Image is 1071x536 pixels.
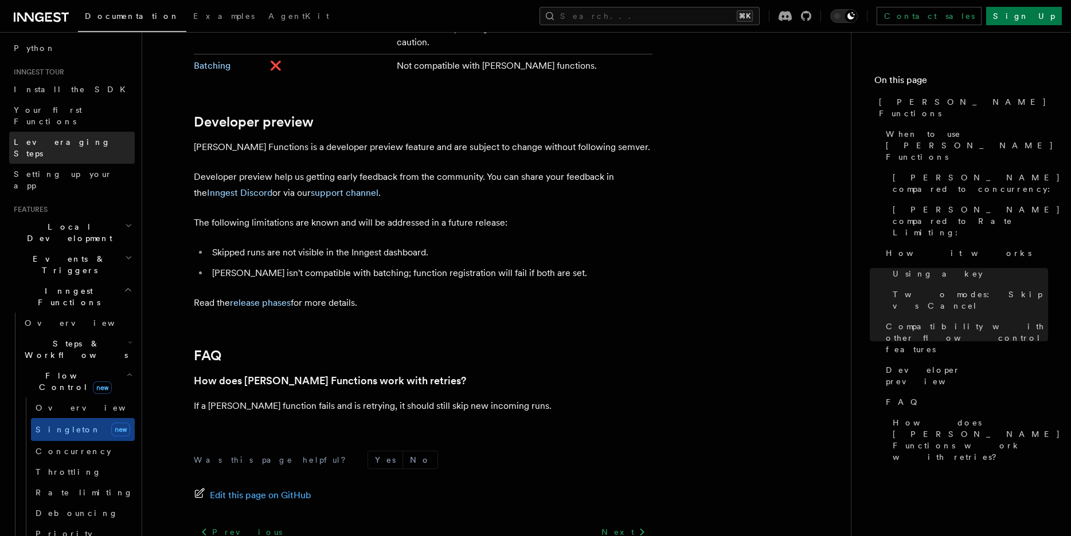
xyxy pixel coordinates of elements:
[14,44,56,53] span: Python
[36,488,133,497] span: Rate limiting
[368,451,402,468] button: Yes
[36,467,101,476] span: Throttling
[31,462,135,482] a: Throttling
[881,360,1048,392] a: Developer preview
[194,114,314,130] a: Developer preview
[9,249,135,281] button: Events & Triggers
[311,187,378,198] a: support channel
[194,487,311,503] a: Edit this page on GitHub
[194,398,652,414] p: If a [PERSON_NAME] function fails and is retrying, it should still skip new incoming runs.
[36,509,118,518] span: Debouncing
[881,124,1048,167] a: When to use [PERSON_NAME] Functions
[893,289,1048,312] span: Two modes: Skip vs Cancel
[9,132,135,164] a: Leveraging Steps
[85,11,179,21] span: Documentation
[888,412,1048,467] a: How does [PERSON_NAME] Functions work with retries?
[392,54,652,78] td: Not compatible with [PERSON_NAME] functions.
[9,281,135,313] button: Inngest Functions
[403,451,437,468] button: No
[540,7,760,25] button: Search...⌘K
[893,172,1061,195] span: [PERSON_NAME] compared to concurrency:
[881,316,1048,360] a: Compatibility with other flow control features
[194,373,466,389] a: How does [PERSON_NAME] Functions work with retries?
[261,3,336,31] a: AgentKit
[9,79,135,100] a: Install the SDK
[20,338,128,361] span: Steps & Workflows
[893,417,1061,463] span: How does [PERSON_NAME] Functions work with retries?
[9,68,64,77] span: Inngest tour
[14,105,82,126] span: Your first Functions
[193,11,255,21] span: Examples
[830,9,858,23] button: Toggle dark mode
[31,397,135,418] a: Overview
[25,318,143,328] span: Overview
[9,205,48,214] span: Features
[874,92,1048,124] a: [PERSON_NAME] Functions
[31,441,135,462] a: Concurrency
[36,403,154,412] span: Overview
[194,348,221,364] a: FAQ
[36,425,101,434] span: Singleton
[986,7,1062,25] a: Sign Up
[881,392,1048,412] a: FAQ
[14,170,112,190] span: Setting up your app
[194,215,652,231] p: The following limitations are known and will be addressed in a future release:
[886,128,1054,163] span: When to use [PERSON_NAME] Functions
[31,482,135,503] a: Rate limiting
[893,268,983,279] span: Using a key
[9,216,135,249] button: Local Development
[230,297,291,308] a: release phases
[20,313,135,333] a: Overview
[886,321,1048,355] span: Compatibility with other flow control features
[877,7,982,25] a: Contact sales
[874,73,1048,92] h4: On this page
[9,253,125,276] span: Events & Triggers
[210,487,311,503] span: Edit this page on GitHub
[20,333,135,365] button: Steps & Workflows
[886,247,1031,259] span: How it works
[209,265,652,281] li: [PERSON_NAME] isn't compatible with batching; function registration will fail if both are set.
[737,10,753,22] kbd: ⌘K
[194,60,230,71] a: Batching
[36,447,111,456] span: Concurrency
[9,164,135,196] a: Setting up your app
[265,54,392,78] td: ❌
[888,167,1048,199] a: [PERSON_NAME] compared to concurrency:
[111,423,130,436] span: new
[14,137,111,158] span: Leveraging Steps
[207,187,272,198] a: Inngest Discord
[888,263,1048,284] a: Using a key
[20,365,135,397] button: Flow Controlnew
[20,370,126,393] span: Flow Control
[194,169,652,201] p: Developer preview help us getting early feedback from the community. You can share your feedback ...
[194,139,652,155] p: [PERSON_NAME] Functions is a developer preview feature and are subject to change without followin...
[186,3,261,31] a: Examples
[78,3,186,32] a: Documentation
[9,221,125,244] span: Local Development
[879,96,1048,119] span: [PERSON_NAME] Functions
[9,100,135,132] a: Your first Functions
[93,381,112,394] span: new
[31,418,135,441] a: Singletonnew
[893,204,1061,238] span: [PERSON_NAME] compared to Rate Limiting:
[888,199,1048,243] a: [PERSON_NAME] compared to Rate Limiting:
[209,245,652,261] li: Skipped runs are not visible in the Inngest dashboard.
[268,11,329,21] span: AgentKit
[888,284,1048,316] a: Two modes: Skip vs Cancel
[9,285,124,308] span: Inngest Functions
[194,295,652,311] p: Read the for more details.
[9,38,135,58] a: Python
[881,243,1048,263] a: How it works
[886,364,1048,387] span: Developer preview
[31,503,135,523] a: Debouncing
[886,396,923,408] span: FAQ
[194,454,354,466] p: Was this page helpful?
[14,85,132,94] span: Install the SDK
